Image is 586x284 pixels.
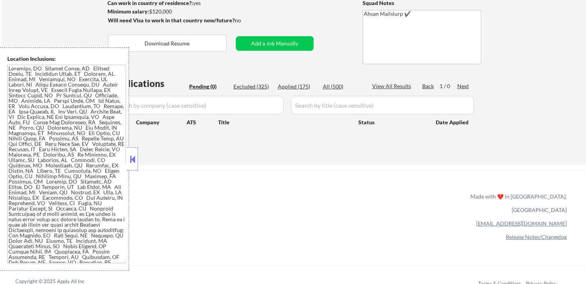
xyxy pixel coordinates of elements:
[323,83,361,90] div: All (500)
[136,119,186,126] div: Company
[358,115,425,129] div: Status
[15,200,309,209] a: Refer & earn free applications 👯‍♀️
[110,96,284,114] input: Search by company (case sensitive)
[107,8,236,15] div: $120,000
[506,234,567,240] a: Release Notes/Changelog
[107,8,149,15] strong: Minimum salary:
[436,119,470,126] div: Date Applied
[233,83,272,90] div: Excluded (325)
[467,190,567,217] div: Made with ❤️ in [GEOGRAPHIC_DATA], [GEOGRAPHIC_DATA]
[108,17,236,23] strong: Will need Visa to work in that country now/future?:
[291,96,474,114] input: Search by title (case sensitive)
[476,220,567,227] a: [EMAIL_ADDRESS][DOMAIN_NAME]
[108,35,227,52] button: Download Resume
[189,83,228,90] div: Pending (0)
[440,82,457,90] div: 1 / 0
[186,119,218,126] div: ATS
[235,17,257,24] div: no
[7,55,126,63] div: Location Inclusions:
[278,83,316,90] div: Applied (175)
[218,119,351,126] div: Title
[457,82,470,90] div: Next
[422,82,435,90] div: Back
[372,82,413,90] div: View All Results
[236,36,314,51] button: Add a Job Manually
[110,79,186,88] div: Applications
